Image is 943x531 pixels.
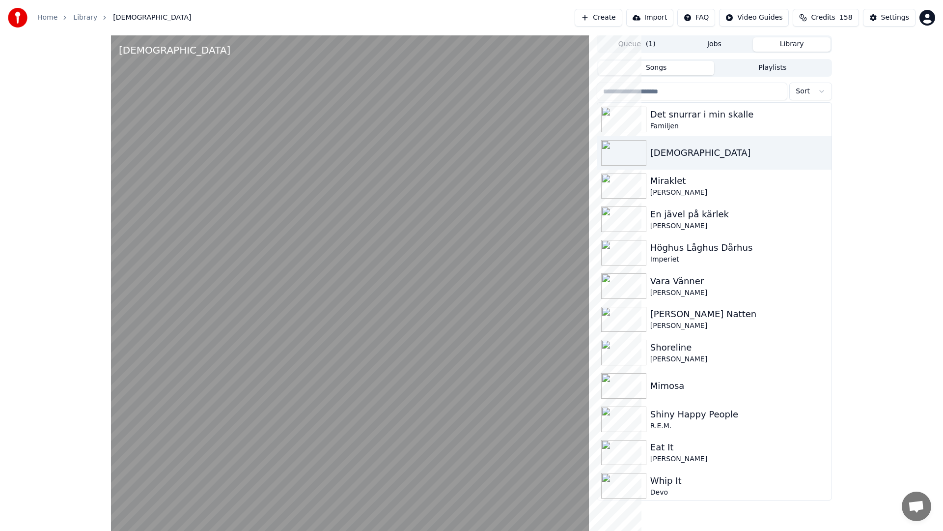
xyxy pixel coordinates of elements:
[677,9,715,27] button: FAQ
[719,9,789,27] button: Video Guides
[119,43,230,57] div: [DEMOGRAPHIC_DATA]
[8,8,28,28] img: youka
[650,474,828,488] div: Whip It
[650,255,828,265] div: Imperiet
[650,379,828,393] div: Mimosa
[650,408,828,421] div: Shiny Happy People
[650,454,828,464] div: [PERSON_NAME]
[650,274,828,288] div: Vara Vänner
[37,13,191,23] nav: breadcrumb
[650,188,828,198] div: [PERSON_NAME]
[626,9,673,27] button: Import
[863,9,915,27] button: Settings
[650,108,828,121] div: Det snurrar i min skalle
[650,321,828,331] div: [PERSON_NAME]
[839,13,853,23] span: 158
[650,341,828,354] div: Shoreline
[650,307,828,321] div: [PERSON_NAME] Natten
[650,207,828,221] div: En jävel på kärlek
[650,221,828,231] div: [PERSON_NAME]
[902,492,931,521] a: Öppna chatt
[753,37,831,52] button: Library
[881,13,909,23] div: Settings
[650,441,828,454] div: Eat It
[650,354,828,364] div: [PERSON_NAME]
[796,87,810,96] span: Sort
[650,241,828,255] div: Höghus Låghus Dårhus
[73,13,97,23] a: Library
[650,421,828,431] div: R.E.M.
[793,9,859,27] button: Credits158
[811,13,835,23] span: Credits
[650,174,828,188] div: Miraklet
[646,39,656,49] span: ( 1 )
[650,488,828,498] div: Devo
[575,9,622,27] button: Create
[676,37,753,52] button: Jobs
[598,61,715,75] button: Songs
[113,13,191,23] span: [DEMOGRAPHIC_DATA]
[650,146,828,160] div: [DEMOGRAPHIC_DATA]
[37,13,57,23] a: Home
[650,288,828,298] div: [PERSON_NAME]
[650,121,828,131] div: Familjen
[598,37,676,52] button: Queue
[714,61,831,75] button: Playlists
